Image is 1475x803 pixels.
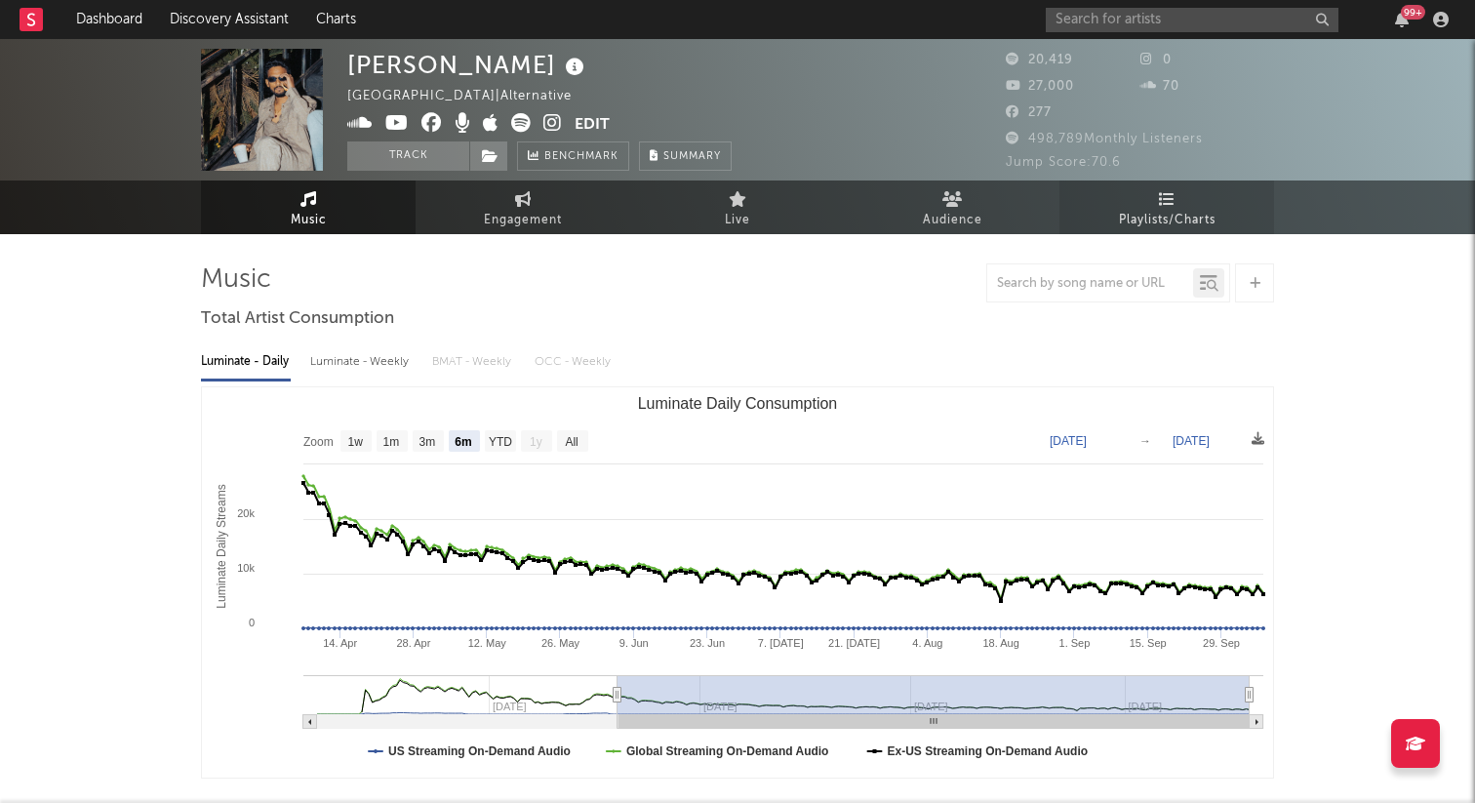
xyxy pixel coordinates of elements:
button: Edit [575,113,610,138]
text: Zoom [303,435,334,449]
text: 20k [237,507,255,519]
button: 99+ [1395,12,1409,27]
text: 1. Sep [1059,637,1091,649]
text: 21. [DATE] [828,637,880,649]
text: 1m [383,435,400,449]
text: 12. May [468,637,507,649]
text: 1y [530,435,542,449]
text: 23. Jun [690,637,725,649]
text: 26. May [541,637,580,649]
svg: Luminate Daily Consumption [202,387,1273,778]
text: 4. Aug [912,637,942,649]
input: Search for artists [1046,8,1338,32]
text: Luminate Daily Consumption [638,395,838,412]
div: 99 + [1401,5,1425,20]
text: 14. Apr [323,637,357,649]
a: Benchmark [517,141,629,171]
span: 70 [1140,80,1179,93]
text: [DATE] [1173,434,1210,448]
input: Search by song name or URL [987,276,1193,292]
text: 9. Jun [619,637,649,649]
text: Ex-US Streaming On-Demand Audio [888,744,1089,758]
span: 0 [1140,54,1172,66]
text: Global Streaming On-Demand Audio [626,744,829,758]
a: Playlists/Charts [1059,181,1274,234]
text: → [1139,434,1151,448]
span: Playlists/Charts [1119,209,1216,232]
text: 6m [455,435,471,449]
text: Luminate Daily Streams [215,484,228,608]
span: Total Artist Consumption [201,307,394,331]
text: 18. Aug [982,637,1018,649]
div: [PERSON_NAME] [347,49,589,81]
div: Luminate - Daily [201,345,291,379]
text: 3m [419,435,436,449]
span: Live [725,209,750,232]
text: 29. Sep [1203,637,1240,649]
span: Benchmark [544,145,618,169]
a: Audience [845,181,1059,234]
text: 15. Sep [1130,637,1167,649]
div: Luminate - Weekly [310,345,413,379]
span: 498,789 Monthly Listeners [1006,133,1203,145]
a: Engagement [416,181,630,234]
text: All [565,435,578,449]
span: 277 [1006,106,1052,119]
text: 7. [DATE] [758,637,804,649]
text: YTD [489,435,512,449]
a: Music [201,181,416,234]
span: Audience [923,209,982,232]
text: US Streaming On-Demand Audio [388,744,571,758]
div: [GEOGRAPHIC_DATA] | Alternative [347,85,594,108]
a: Live [630,181,845,234]
text: [DATE] [1050,434,1087,448]
span: Summary [663,151,721,162]
span: 27,000 [1006,80,1074,93]
text: 0 [249,617,255,628]
text: 1w [348,435,364,449]
button: Summary [639,141,732,171]
span: Music [291,209,327,232]
span: 20,419 [1006,54,1073,66]
span: Jump Score: 70.6 [1006,156,1121,169]
span: Engagement [484,209,562,232]
text: 10k [237,562,255,574]
button: Track [347,141,469,171]
text: 28. Apr [396,637,430,649]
